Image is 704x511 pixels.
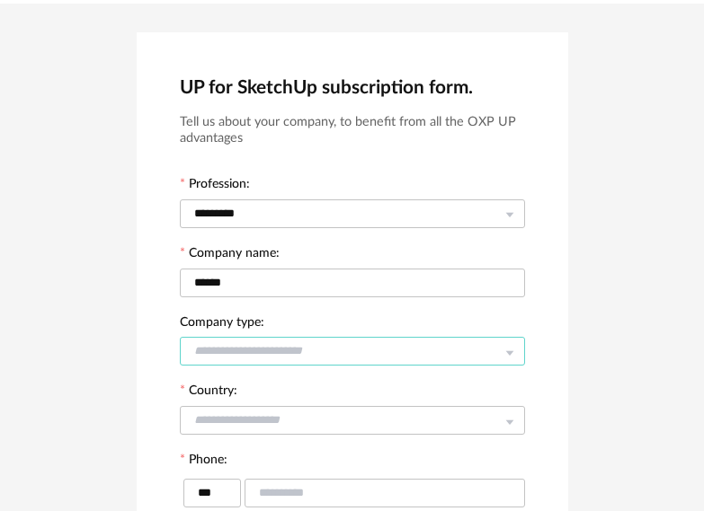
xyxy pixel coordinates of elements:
[180,247,280,263] label: Company name:
[180,454,227,470] label: Phone:
[180,114,525,147] h3: Tell us about your company, to benefit from all the OXP UP advantages
[180,316,264,332] label: Company type:
[180,75,525,100] h2: UP for SketchUp subscription form.
[180,178,250,194] label: Profession:
[180,384,237,401] label: Country:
